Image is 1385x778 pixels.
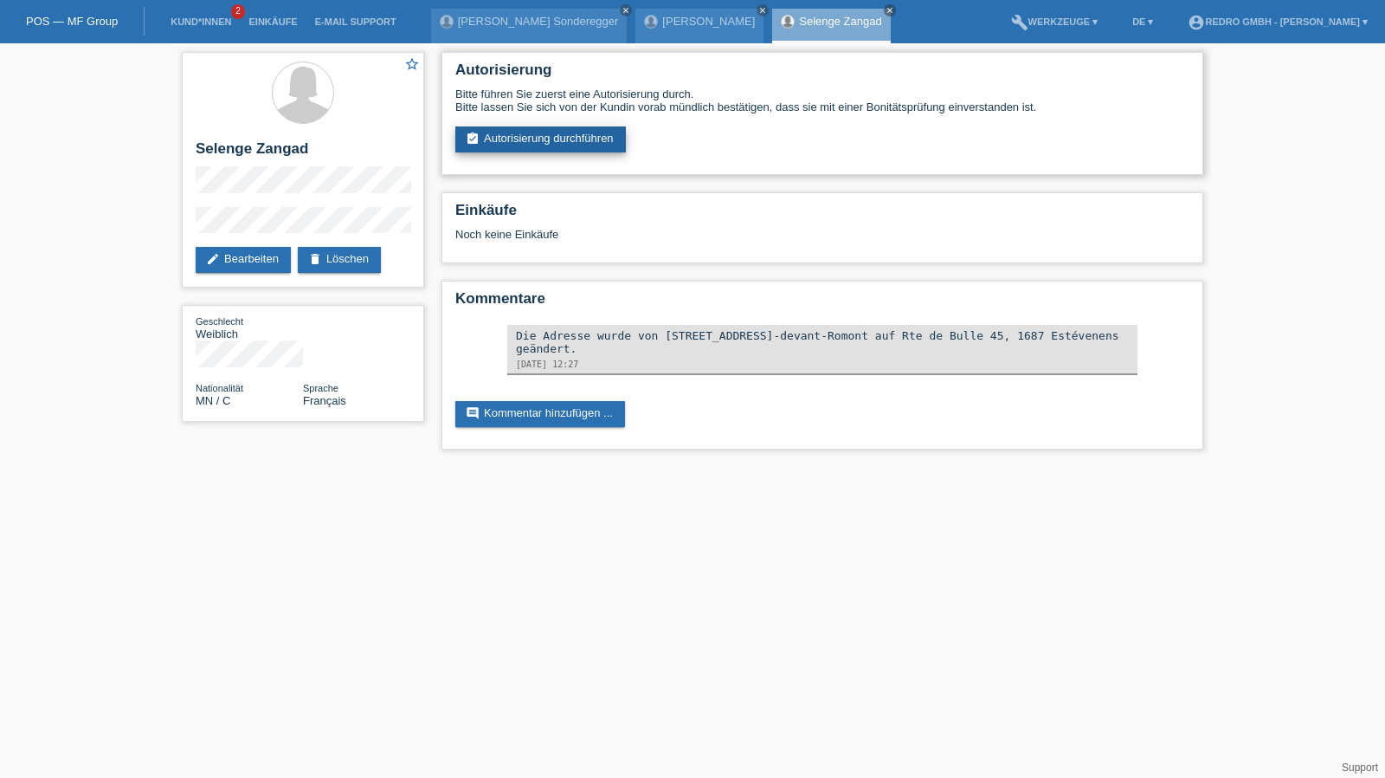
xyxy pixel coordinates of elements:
h2: Autorisierung [455,62,1189,88]
h2: Kommentare [455,290,1189,316]
a: commentKommentar hinzufügen ... [455,401,625,427]
a: assignment_turned_inAutorisierung durchführen [455,126,626,152]
a: Einkäufe [240,16,306,27]
i: close [622,6,630,15]
a: deleteLöschen [298,247,381,273]
i: delete [308,252,322,266]
a: close [757,4,769,16]
a: E-Mail Support [306,16,405,27]
div: Die Adresse wurde von [STREET_ADDRESS]-devant-Romont auf Rte de Bulle 45, 1687 Estévenens geändert. [516,329,1129,355]
i: assignment_turned_in [466,132,480,146]
span: 2 [231,4,245,19]
span: Français [303,394,346,407]
i: star_border [404,56,420,72]
span: Geschlecht [196,316,243,327]
a: POS — MF Group [26,15,118,28]
span: Sprache [303,383,338,393]
div: Bitte führen Sie zuerst eine Autorisierung durch. Bitte lassen Sie sich von der Kundin vorab münd... [455,88,1189,113]
span: Nationalität [196,383,243,393]
a: Selenge Zangad [799,15,881,28]
a: editBearbeiten [196,247,291,273]
a: star_border [404,56,420,75]
i: edit [206,252,220,266]
a: [PERSON_NAME] [662,15,755,28]
span: Mongolei / C / 28.07.2000 [196,394,230,407]
h2: Selenge Zangad [196,140,410,166]
a: buildWerkzeuge ▾ [1002,16,1107,27]
i: build [1011,14,1028,31]
a: Support [1342,762,1378,774]
i: close [758,6,767,15]
a: close [620,4,632,16]
a: close [884,4,896,16]
i: comment [466,406,480,420]
a: Kund*innen [162,16,240,27]
i: close [886,6,894,15]
div: Noch keine Einkäufe [455,228,1189,254]
a: DE ▾ [1124,16,1162,27]
a: account_circleRedro GmbH - [PERSON_NAME] ▾ [1179,16,1376,27]
h2: Einkäufe [455,202,1189,228]
a: [PERSON_NAME] Sonderegger [458,15,619,28]
div: [DATE] 12:27 [516,360,1129,369]
div: Weiblich [196,314,303,340]
i: account_circle [1188,14,1205,31]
